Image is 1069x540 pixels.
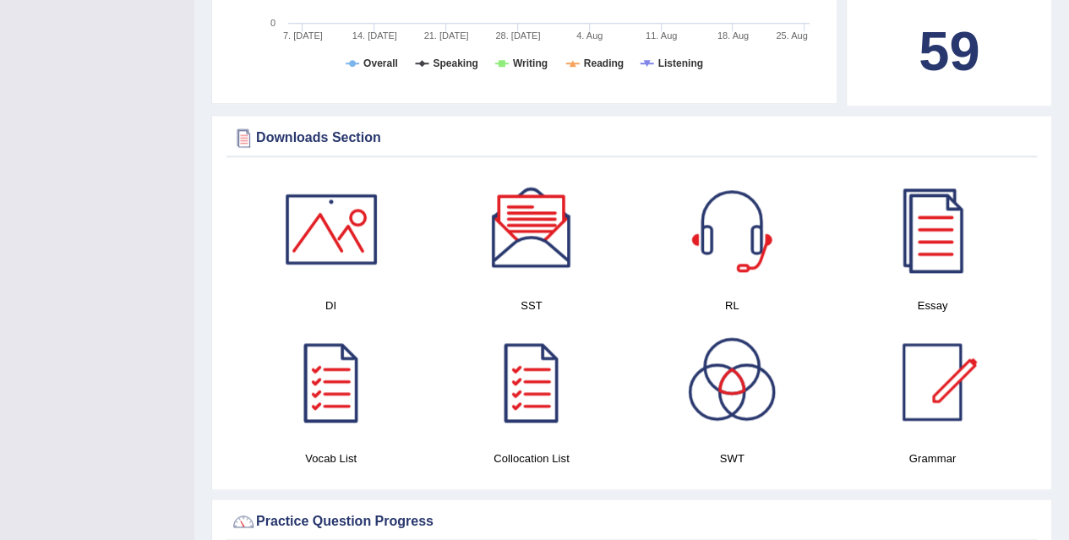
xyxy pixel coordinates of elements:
h4: DI [239,297,423,314]
tspan: Writing [513,57,548,69]
h4: Vocab List [239,450,423,467]
h4: SWT [641,450,824,467]
tspan: Speaking [433,57,477,69]
tspan: Listening [658,57,703,69]
tspan: 28. [DATE] [495,30,540,41]
h4: SST [439,297,623,314]
text: 0 [270,18,275,28]
tspan: Reading [584,57,624,69]
tspan: 14. [DATE] [352,30,397,41]
tspan: 21. [DATE] [424,30,469,41]
tspan: 4. Aug [576,30,603,41]
div: Downloads Section [231,125,1033,150]
h4: Essay [841,297,1024,314]
h4: Collocation List [439,450,623,467]
tspan: 18. Aug [717,30,749,41]
tspan: Overall [363,57,398,69]
div: Practice Question Progress [231,509,1033,534]
b: 59 [919,20,979,82]
tspan: 25. Aug [776,30,807,41]
tspan: 7. [DATE] [283,30,323,41]
h4: Grammar [841,450,1024,467]
tspan: 11. Aug [646,30,677,41]
h4: RL [641,297,824,314]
